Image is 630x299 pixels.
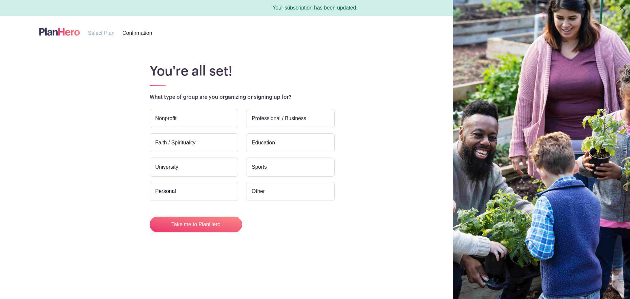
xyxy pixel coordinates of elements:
[150,217,242,232] button: Take me to PlanHero
[246,109,335,128] label: Professional / Business
[150,63,520,79] h1: You're all set!
[150,158,238,177] label: University
[150,93,520,101] p: What type of group are you organizing or signing up for?
[246,133,335,152] label: Education
[150,109,238,128] label: Nonprofit
[150,133,238,152] label: Faith / Spirituality
[88,30,115,36] span: Select Plan
[39,26,80,37] img: logo-507f7623f17ff9eddc593b1ce0a138ce2505c220e1c5a4e2b4648c50719b7d32.svg
[246,158,335,177] label: Sports
[246,182,335,201] label: Other
[150,182,238,201] label: Personal
[122,30,152,36] span: Confirmation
